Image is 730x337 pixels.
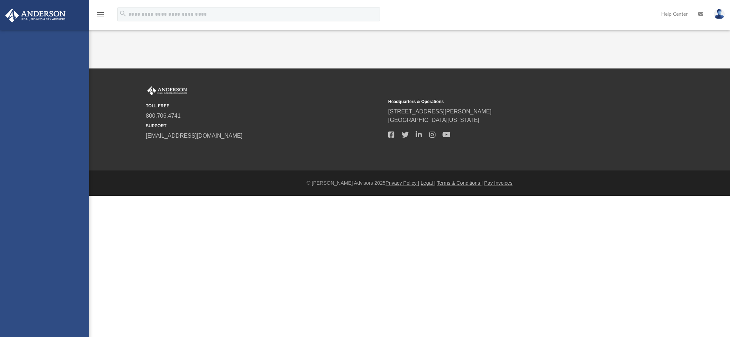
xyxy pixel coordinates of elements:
a: [STREET_ADDRESS][PERSON_NAME] [388,108,492,114]
div: © [PERSON_NAME] Advisors 2025 [89,179,730,187]
img: Anderson Advisors Platinum Portal [3,9,68,22]
a: menu [96,14,105,19]
a: Legal | [421,180,436,186]
i: search [119,10,127,17]
a: Privacy Policy | [386,180,420,186]
a: Terms & Conditions | [437,180,483,186]
small: SUPPORT [146,123,383,129]
i: menu [96,10,105,19]
img: Anderson Advisors Platinum Portal [146,86,189,96]
a: [EMAIL_ADDRESS][DOMAIN_NAME] [146,133,242,139]
small: Headquarters & Operations [388,98,626,105]
small: TOLL FREE [146,103,383,109]
a: 800.706.4741 [146,113,181,119]
a: Pay Invoices [484,180,512,186]
a: [GEOGRAPHIC_DATA][US_STATE] [388,117,479,123]
img: User Pic [714,9,725,19]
